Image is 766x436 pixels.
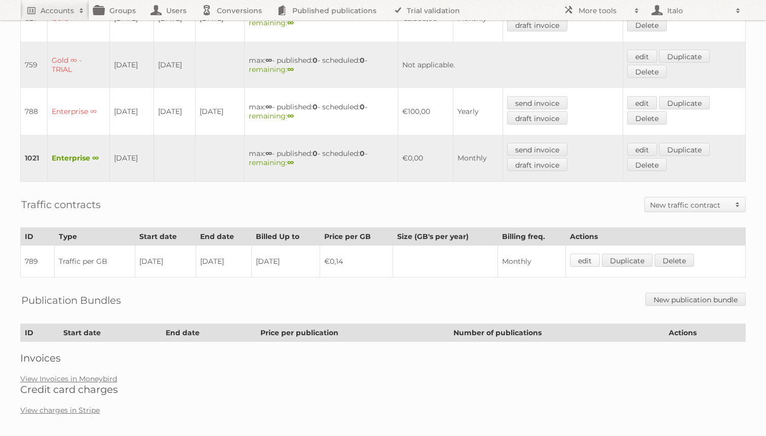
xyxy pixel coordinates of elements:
[627,158,667,171] a: Delete
[507,143,567,156] a: send invoice
[265,102,272,111] strong: ∞
[195,88,244,135] td: [DATE]
[251,246,320,278] td: [DATE]
[55,246,135,278] td: Traffic per GB
[55,228,135,246] th: Type
[360,102,365,111] strong: 0
[627,65,667,78] a: Delete
[398,135,453,182] td: €0,00
[21,88,48,135] td: 788
[20,374,117,383] a: View Invoices in Moneybird
[109,88,154,135] td: [DATE]
[287,65,294,74] strong: ∞
[196,228,251,246] th: End date
[313,149,318,158] strong: 0
[21,135,48,182] td: 1021
[313,56,318,65] strong: 0
[287,158,294,167] strong: ∞
[655,254,694,267] a: Delete
[287,111,294,121] strong: ∞
[507,111,567,125] a: draft invoice
[251,228,320,246] th: Billed Up to
[627,96,657,109] a: edit
[21,197,101,212] h2: Traffic contracts
[627,50,657,63] a: edit
[645,293,746,306] a: New publication bundle
[566,228,746,246] th: Actions
[20,352,746,364] h2: Invoices
[627,111,667,125] a: Delete
[627,18,667,31] a: Delete
[109,42,154,88] td: [DATE]
[507,18,567,31] a: draft invoice
[154,88,196,135] td: [DATE]
[265,56,272,65] strong: ∞
[109,135,154,182] td: [DATE]
[59,324,162,342] th: Start date
[664,324,745,342] th: Actions
[244,88,398,135] td: max: - published: - scheduled: -
[162,324,256,342] th: End date
[313,102,318,111] strong: 0
[48,135,110,182] td: Enterprise ∞
[398,42,623,88] td: Not applicable.
[21,42,48,88] td: 759
[659,96,710,109] a: Duplicate
[20,383,746,395] h2: Credit card charges
[650,200,730,210] h2: New traffic contract
[360,149,365,158] strong: 0
[570,254,600,267] a: edit
[196,246,251,278] td: [DATE]
[360,56,365,65] strong: 0
[398,88,453,135] td: €100,00
[244,135,398,182] td: max: - published: - scheduled: -
[135,228,196,246] th: Start date
[244,42,398,88] td: max: - published: - scheduled: -
[41,6,74,16] h2: Accounts
[453,135,503,182] td: Monthly
[498,228,566,246] th: Billing freq.
[135,246,196,278] td: [DATE]
[659,143,710,156] a: Duplicate
[21,228,55,246] th: ID
[249,65,294,74] span: remaining:
[48,88,110,135] td: Enterprise ∞
[507,96,567,109] a: send invoice
[579,6,629,16] h2: More tools
[507,158,567,171] a: draft invoice
[48,42,110,88] td: Gold ∞ - TRIAL
[645,197,745,212] a: New traffic contract
[659,50,710,63] a: Duplicate
[249,111,294,121] span: remaining:
[21,293,121,308] h2: Publication Bundles
[453,88,503,135] td: Yearly
[393,228,498,246] th: Size (GB's per year)
[256,324,449,342] th: Price per publication
[320,246,393,278] td: €0,14
[249,18,294,27] span: remaining:
[249,158,294,167] span: remaining:
[21,246,55,278] td: 789
[265,149,272,158] strong: ∞
[665,6,731,16] h2: Italo
[20,406,100,415] a: View charges in Stripe
[602,254,653,267] a: Duplicate
[21,324,59,342] th: ID
[627,143,657,156] a: edit
[287,18,294,27] strong: ∞
[449,324,664,342] th: Number of publications
[730,197,745,212] span: Toggle
[498,246,566,278] td: Monthly
[320,228,393,246] th: Price per GB
[154,42,196,88] td: [DATE]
